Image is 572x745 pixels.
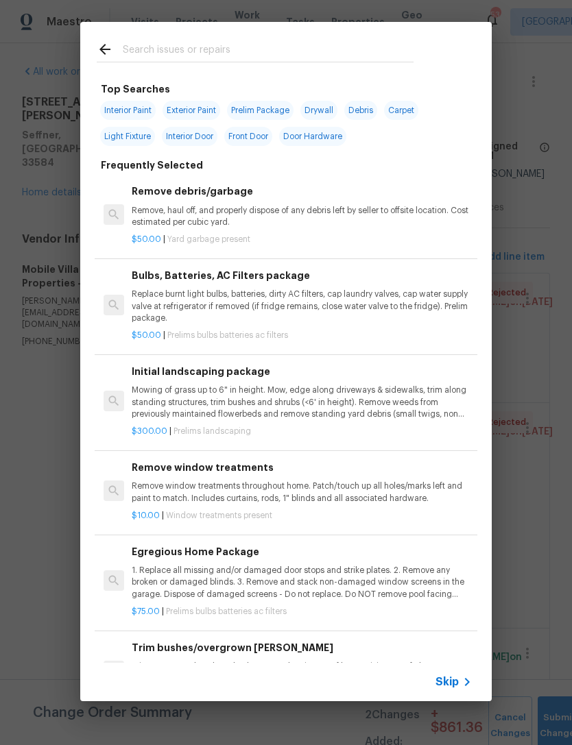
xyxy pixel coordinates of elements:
p: Remove, haul off, and properly dispose of any debris left by seller to offsite location. Cost est... [132,205,472,228]
span: Prelim Package [227,101,294,120]
h6: Top Searches [101,82,170,97]
span: $75.00 [132,607,160,615]
p: Remove window treatments throughout home. Patch/touch up all holes/marks left and paint to match.... [132,480,472,504]
span: Debris [344,101,377,120]
span: $50.00 [132,235,161,243]
span: $300.00 [132,427,167,435]
span: Window treatments present [166,511,272,520]
p: | [132,510,472,522]
span: Door Hardware [279,127,346,146]
span: Yard garbage present [167,235,250,243]
p: | [132,234,472,245]
h6: Bulbs, Batteries, AC Filters package [132,268,472,283]
h6: Frequently Selected [101,158,203,173]
p: | [132,426,472,437]
span: Light Fixture [100,127,155,146]
h6: Trim bushes/overgrown [PERSON_NAME] [132,640,472,655]
p: Replace burnt light bulbs, batteries, dirty AC filters, cap laundry valves, cap water supply valv... [132,289,472,323]
span: Interior Door [162,127,217,146]
span: Front Door [224,127,272,146]
span: Interior Paint [100,101,156,120]
h6: Remove window treatments [132,460,472,475]
span: Prelims bulbs batteries ac filters [167,331,288,339]
p: Trim overgrown hegdes & bushes around perimeter of home giving 12" of clearance. Properly dispose... [132,661,472,684]
p: Mowing of grass up to 6" in height. Mow, edge along driveways & sidewalks, trim along standing st... [132,384,472,419]
span: Prelims landscaping [174,427,251,435]
input: Search issues or repairs [123,41,414,62]
span: Carpet [384,101,418,120]
p: | [132,606,472,618]
p: 1. Replace all missing and/or damaged door stops and strike plates. 2. Remove any broken or damag... [132,565,472,600]
h6: Initial landscaping package [132,364,472,379]
span: Skip [436,675,459,689]
span: $50.00 [132,331,161,339]
h6: Remove debris/garbage [132,184,472,199]
span: Prelims bulbs batteries ac filters [166,607,287,615]
p: | [132,330,472,341]
span: $10.00 [132,511,160,520]
span: Exterior Paint [163,101,220,120]
h6: Egregious Home Package [132,544,472,559]
span: Drywall [300,101,337,120]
